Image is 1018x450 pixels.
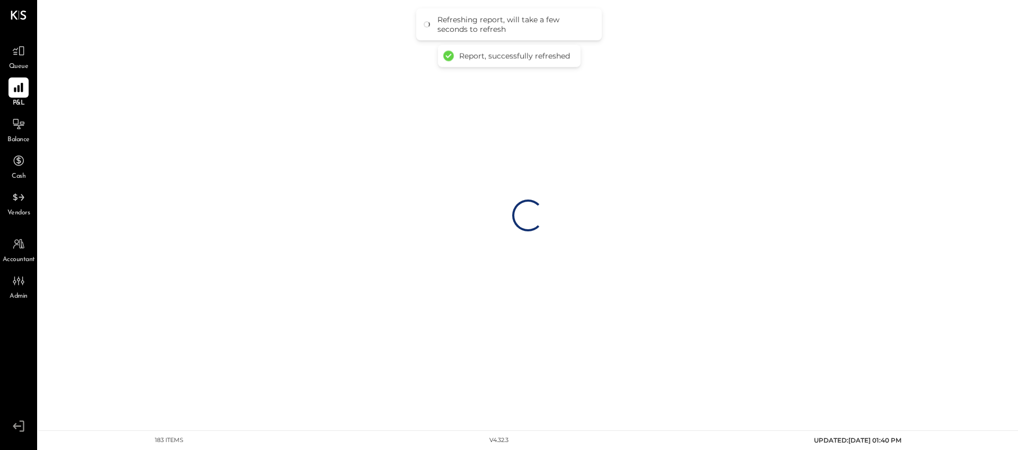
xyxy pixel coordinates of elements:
[437,15,591,34] div: Refreshing report, will take a few seconds to refresh
[1,114,37,145] a: Balance
[1,187,37,218] a: Vendors
[1,271,37,301] a: Admin
[814,436,901,444] span: UPDATED: [DATE] 01:40 PM
[10,292,28,301] span: Admin
[1,77,37,108] a: P&L
[489,436,508,445] div: v 4.32.3
[1,41,37,72] a: Queue
[9,62,29,72] span: Queue
[7,135,30,145] span: Balance
[459,51,570,60] div: Report, successfully refreshed
[7,209,30,218] span: Vendors
[12,172,25,181] span: Cash
[3,255,35,265] span: Accountant
[13,99,25,108] span: P&L
[155,436,183,445] div: 183 items
[1,151,37,181] a: Cash
[1,234,37,265] a: Accountant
